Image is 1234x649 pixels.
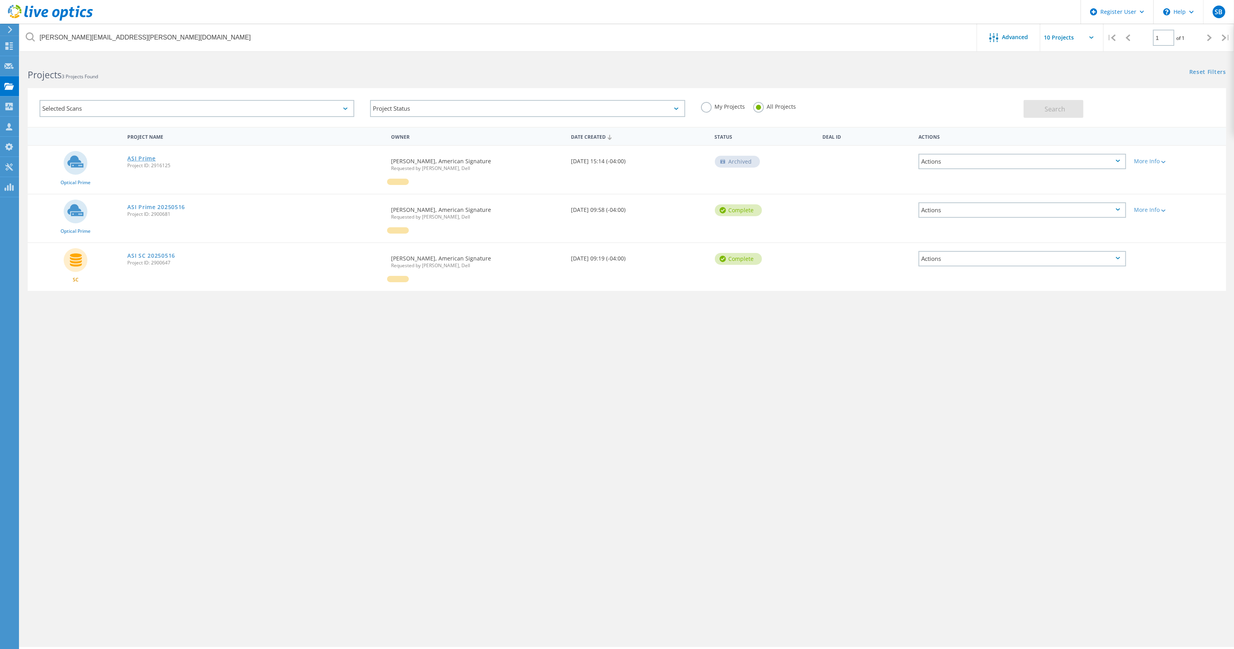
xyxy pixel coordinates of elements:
div: [PERSON_NAME], American Signature [387,243,567,276]
span: Optical Prime [60,180,91,185]
div: Archived [715,156,760,168]
div: Complete [715,253,762,265]
div: Project Name [123,129,387,143]
div: [DATE] 15:14 (-04:00) [567,146,711,172]
div: More Info [1134,207,1222,213]
div: | [1104,24,1120,52]
span: of 1 [1176,35,1185,42]
span: Requested by [PERSON_NAME], Dell [391,263,563,268]
button: Search [1024,100,1083,118]
div: Project Status [370,100,685,117]
a: ASI Prime 20250516 [127,204,185,210]
svg: \n [1163,8,1170,15]
div: Owner [387,129,567,143]
span: Project ID: 2900647 [127,260,383,265]
div: More Info [1134,158,1222,164]
span: SC [73,277,79,282]
span: Optical Prime [60,229,91,234]
span: Project ID: 2900681 [127,212,383,217]
div: Deal Id [818,129,914,143]
input: Search projects by name, owner, ID, company, etc [20,24,977,51]
b: Projects [28,68,62,81]
div: Date Created [567,129,711,144]
span: SB [1215,9,1223,15]
a: ASI Prime [127,156,155,161]
div: Actions [915,129,1130,143]
a: ASI SC 20250516 [127,253,175,258]
div: Complete [715,204,762,216]
span: Requested by [PERSON_NAME], Dell [391,215,563,219]
span: Search [1045,105,1066,113]
div: Actions [918,154,1126,169]
div: | [1218,24,1234,52]
div: [DATE] 09:58 (-04:00) [567,194,711,221]
label: All Projects [753,102,796,109]
div: [PERSON_NAME], American Signature [387,194,567,227]
span: Advanced [1002,34,1028,40]
div: Status [711,129,819,143]
div: Actions [918,202,1126,218]
span: Requested by [PERSON_NAME], Dell [391,166,563,171]
span: 3 Projects Found [62,73,98,80]
div: Selected Scans [40,100,354,117]
div: Actions [918,251,1126,266]
a: Reset Filters [1189,69,1226,76]
a: Live Optics Dashboard [8,17,93,22]
span: Project ID: 2916125 [127,163,383,168]
label: My Projects [701,102,745,109]
div: [PERSON_NAME], American Signature [387,146,567,179]
div: [DATE] 09:19 (-04:00) [567,243,711,269]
